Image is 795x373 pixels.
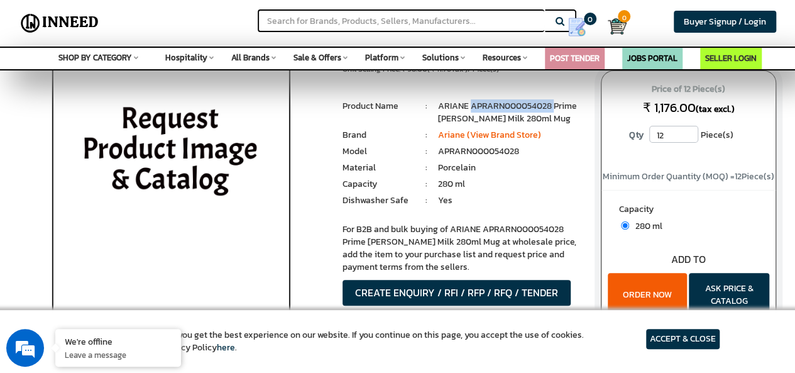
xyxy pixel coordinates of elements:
span: 0 [584,13,596,25]
label: Capacity [619,203,758,219]
li: ARIANE APRARN000054028 Prime [PERSON_NAME] Milk 280ml Mug [438,100,582,125]
span: Hospitality [165,52,207,64]
span: Resources [483,52,521,64]
p: For B2B and bulk buying of ARIANE APRARN000054028 Prime [PERSON_NAME] Milk 280ml Mug at wholesale... [343,223,583,274]
a: my Quotes 0 [556,13,607,42]
span: 0 [618,10,630,23]
span: Price of 12 Piece(s) [613,79,764,99]
div: ADD TO [601,252,776,267]
a: JOBS PORTAL [627,52,677,64]
a: POST TENDER [550,52,600,64]
li: Yes [438,194,582,207]
li: : [414,178,438,191]
li: Model [343,145,414,158]
label: Qty [623,126,649,145]
a: Cart 0 [608,13,616,40]
div: We're offline [65,335,172,347]
li: : [414,162,438,174]
li: Material [343,162,414,174]
span: Minimum Order Quantity (MOQ) = Piece(s) [603,170,774,183]
span: Platform [365,52,398,64]
li: : [414,145,438,158]
li: APRARN000054028 [438,145,582,158]
li: : [414,129,438,142]
li: 280 ml [438,178,582,191]
span: Piece(s) [700,126,733,145]
span: ₹ 1,176.00 [643,98,696,117]
span: 280 ml [629,220,662,233]
span: SHOP BY CATEGORY [58,52,132,64]
button: ORDER NOW [608,273,687,317]
button: CREATE ENQUIRY / RFI / RFP / RFQ / TENDER [343,280,571,306]
span: 12 [735,170,742,183]
span: (tax excl.) [696,103,735,116]
li: Brand [343,129,414,142]
a: Buyer Signup / Login [674,11,776,33]
img: ARIANE MILK MUG CRUZ 280 ml [25,39,318,354]
span: All Brands [231,52,270,64]
a: SELLER LOGIN [705,52,757,64]
a: Ariane (View Brand Store) [438,128,541,142]
input: Search for Brands, Products, Sellers, Manufacturers... [258,9,544,32]
img: Cart [608,17,627,36]
li: Porcelain [438,162,582,174]
li: Dishwasher Safe [343,194,414,207]
article: We use cookies to ensure you get the best experience on our website. If you continue on this page... [75,329,584,354]
span: Solutions [422,52,459,64]
li: Product Name [343,100,414,113]
button: ASK PRICE & CATALOG [689,273,769,317]
img: Inneed.Market [17,8,102,39]
img: Show My Quotes [567,18,586,36]
span: Buyer Signup / Login [684,15,766,28]
article: ACCEPT & CLOSE [646,329,720,349]
li: : [414,100,438,113]
p: Leave a message [65,349,172,360]
li: Capacity [343,178,414,191]
span: Sale & Offers [293,52,341,64]
li: : [414,194,438,207]
a: here [217,341,235,354]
